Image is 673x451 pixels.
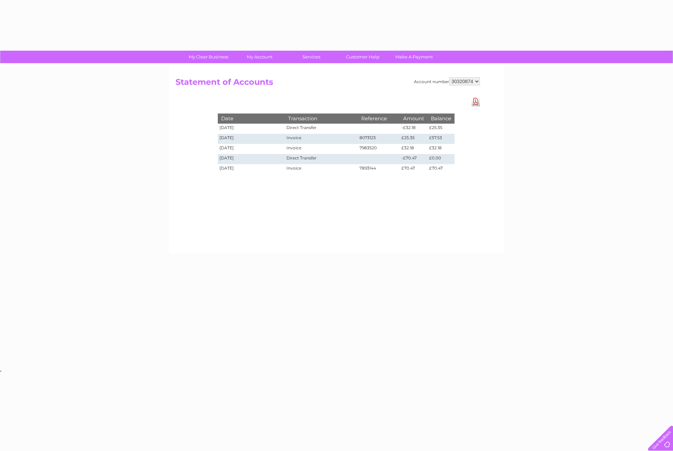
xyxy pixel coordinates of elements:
th: Transaction [285,114,358,123]
a: Make A Payment [386,51,442,63]
a: Customer Help [335,51,391,63]
td: Invoice [285,144,358,154]
td: 7983520 [358,144,400,154]
th: Amount [400,114,427,123]
td: Direct Transfer [285,154,358,164]
th: Balance [427,114,455,123]
h2: Statement of Accounts [176,77,480,90]
a: Download Pdf [471,97,480,106]
div: Account number [414,77,480,85]
td: [DATE] [218,164,285,174]
th: Reference [358,114,400,123]
td: 7893144 [358,164,400,174]
td: Direct Transfer [285,124,358,134]
a: My Account [232,51,288,63]
td: [DATE] [218,154,285,164]
td: £70.47 [427,164,455,174]
td: -£70.47 [400,154,427,164]
td: 8073123 [358,134,400,144]
a: My Clear Business [181,51,236,63]
td: Invoice [285,164,358,174]
td: [DATE] [218,124,285,134]
td: £32.18 [427,144,455,154]
td: -£32.18 [400,124,427,134]
td: Invoice [285,134,358,144]
td: [DATE] [218,134,285,144]
th: Date [218,114,285,123]
td: £57.53 [427,134,455,144]
a: Services [283,51,339,63]
td: £0.00 [427,154,455,164]
td: £32.18 [400,144,427,154]
td: £25.35 [427,124,455,134]
td: £70.47 [400,164,427,174]
td: £25.35 [400,134,427,144]
td: [DATE] [218,144,285,154]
